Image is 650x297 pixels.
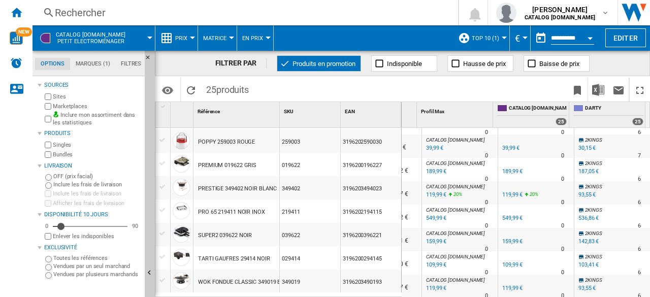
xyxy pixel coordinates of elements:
div: Délai de livraison : 6 jours [638,221,641,231]
div: Livraison [44,162,141,170]
span: CATALOG [DOMAIN_NAME] [426,184,485,189]
div: DARTY 25 offers sold by DARTY [571,102,645,127]
div: 259003 [280,129,340,153]
div: Disponibilité 10 Jours [44,211,141,219]
div: 3196200196227 [341,153,401,176]
input: Singles [45,142,51,148]
div: Mise à jour : vendredi 13 juin 2025 11:59 [425,167,446,177]
div: 349402 [280,176,340,200]
div: Délai de livraison : 0 jour [485,151,488,161]
div: PRESTIGE 349402 NOIR BLANC [198,177,276,201]
input: Inclure les frais de livraison [45,182,52,189]
div: 30,15 € [578,145,596,151]
input: Bundles [45,151,51,158]
span: EAN [345,109,355,114]
button: Open calendar [581,27,599,46]
span: Matrice [203,35,226,42]
button: Envoyer ce rapport par email [608,78,629,102]
div: 039622 [280,223,340,246]
div: Prix [160,25,192,51]
div: POPPY 259003 ROUGE [198,130,255,154]
div: Référence Sort None [196,102,279,118]
span: CATALOG LAGRANGE.FR:Petit electroménager [56,31,125,45]
div: 189,99 € [502,168,523,175]
button: Editer [605,28,646,47]
i: % [452,190,459,202]
input: Marketplaces [45,103,51,110]
div: 93,55 € [577,283,596,293]
div: 3196203490193 [341,270,401,293]
div: 119,99 € [501,283,523,293]
div: Mise à jour : vendredi 13 juin 2025 11:47 [425,213,446,223]
div: Délai de livraison : 0 jour [561,268,564,278]
div: Délai de livraison : 0 jour [485,244,488,254]
div: SUPER2 039622 NOIR [198,224,252,247]
span: CATALOG [DOMAIN_NAME] [426,160,485,166]
input: Inclure les frais de livraison [45,190,51,197]
div: 93,55 € [578,191,596,198]
div: 103,41 € [578,261,599,268]
label: OFF (prix facial) [53,173,141,180]
div: Sort None [419,102,493,118]
input: Vendues par un seul marchand [45,264,52,271]
div: SKU Sort None [282,102,340,118]
div: 25 offers sold by CATALOG LAGRANGE.FR [556,118,567,125]
div: WOK FONDUE CLASSIC 349019 BOIS CLAIR [198,271,306,294]
input: Afficher les frais de livraison [45,233,51,240]
div: EAN Sort None [343,102,401,118]
input: Vendues par plusieurs marchands [45,272,52,279]
div: Mise à jour : vendredi 13 juin 2025 12:07 [425,190,446,200]
span: 2KINGS [585,277,602,283]
button: Télécharger au format Excel [588,78,608,102]
button: Indisponible [371,55,437,72]
span: CATALOG [DOMAIN_NAME] [426,207,485,213]
div: FILTRER PAR [215,58,267,69]
md-tab-item: Marques (1) [70,58,115,70]
div: 3196200396221 [341,223,401,246]
span: 25 [201,78,254,99]
span: Hausse de prix [463,60,506,68]
div: Sort None [173,102,193,118]
div: 3196202590030 [341,129,401,153]
button: € [515,25,525,51]
span: € [515,33,520,44]
div: Délai de livraison : 0 jour [485,221,488,231]
label: Singles [53,141,141,149]
button: Matrice [203,25,232,51]
div: Délai de livraison : 0 jour [561,221,564,231]
img: profile.jpg [496,3,516,23]
button: Hausse de prix [447,55,513,72]
div: Délai de livraison : 6 jours [638,174,641,184]
img: mysite-bg-18x18.png [53,111,59,117]
button: Plein écran [630,78,650,102]
label: Marketplaces [53,103,141,110]
span: 20 [530,191,535,197]
label: Vendues par un seul marchand [53,262,141,270]
span: DARTY [585,105,643,113]
div: 142,83 € [577,237,599,247]
span: 2KINGS [585,184,602,189]
b: CATALOG [DOMAIN_NAME] [525,14,595,21]
span: NEW [16,27,32,37]
div: 219411 [280,200,340,223]
div: 187,05 € [577,167,599,177]
input: Sites [45,93,51,100]
div: Délai de livraison : 0 jour [485,197,488,208]
md-tab-item: Options [35,58,70,70]
span: Top 10 (1) [472,35,499,42]
div: 3196203494023 [341,176,401,200]
div: Délai de livraison : 0 jour [485,268,488,278]
button: Masquer [145,51,157,69]
div: 3196200294145 [341,246,401,270]
span: 2KINGS [585,254,602,259]
md-tab-item: Filtres [115,58,147,70]
div: 25 offers sold by DARTY [632,118,643,125]
span: Profil Max [421,109,444,114]
div: 189,99 € [501,167,523,177]
span: Produits en promotion [292,60,355,68]
label: Toutes les références [53,254,141,262]
div: Délai de livraison : 7 jours [638,151,641,161]
span: Baisse de prix [539,60,579,68]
